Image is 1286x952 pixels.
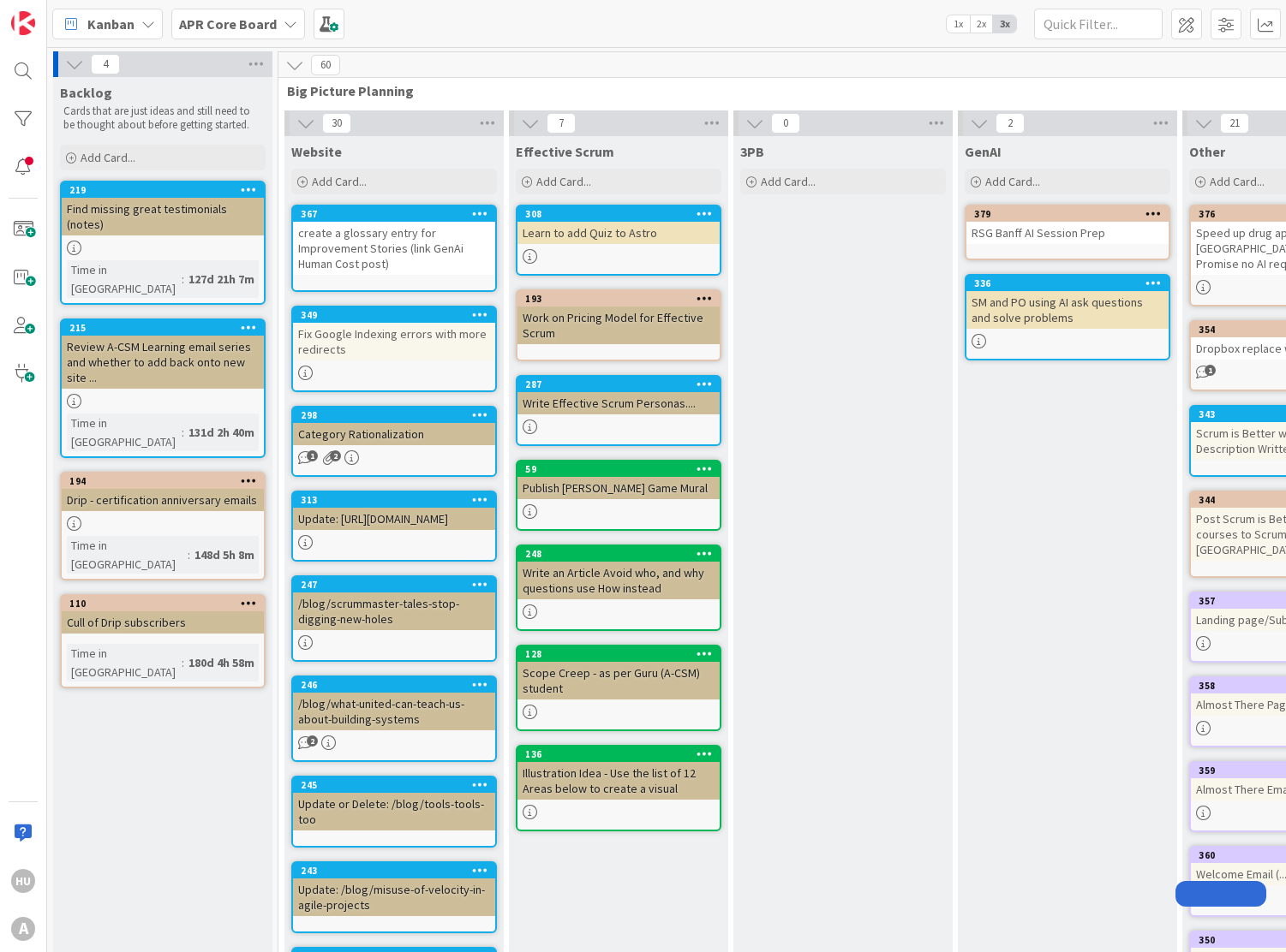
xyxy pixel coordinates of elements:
[517,477,720,499] div: Publish [PERSON_NAME] Game Mural
[62,473,264,489] div: 194
[11,869,35,893] div: HU
[517,222,720,244] div: Learn to add Quiz to Astro
[1189,143,1225,160] span: Other
[179,15,277,33] b: APR Core Board
[62,182,264,235] div: 219Find missing great testimonials (notes)
[81,150,135,165] span: Add Card...
[293,408,495,445] div: 298Category Rationalization
[517,306,720,344] div: Work on Pricing Model for Effective Scrum
[517,546,720,562] div: 248
[293,677,495,730] div: 246/blog/what-united-can-teach-us-about-building-systems
[291,861,497,933] a: 243Update: /blog/misuse-of-velocity-in-agile-projects
[516,745,721,831] a: 136Illustration Idea - Use the list of 12 Areas below to create a visual
[60,84,112,101] span: Backlog
[771,113,800,134] span: 0
[293,492,495,530] div: 313Update: [URL][DOMAIN_NAME]
[293,863,495,916] div: 243Update: /blog/misuse-of-velocity-in-agile-projects
[516,375,721,446] a: 287Write Effective Scrum Personas....
[1220,113,1249,134] span: 21
[62,320,264,336] div: 215
[536,174,591,189] span: Add Card...
[69,475,264,487] div: 194
[301,208,495,220] div: 367
[60,318,266,458] a: 215Review A-CSM Learning email series and whether to add back onto new site ...Time in [GEOGRAPHI...
[517,562,720,599] div: Write an Article Avoid who, and why questions use How instead
[291,306,497,392] a: 349Fix Google Indexing errors with more redirects
[62,489,264,511] div: Drip - certification anniversary emails
[517,747,720,762] div: 136
[293,693,495,730] div: /blog/what-united-can-teach-us-about-building-systems
[291,675,497,762] a: 246/blog/what-united-can-teach-us-about-building-systems
[69,322,264,334] div: 215
[62,336,264,389] div: Review A-CSM Learning email series and whether to add back onto new site ...
[966,291,1169,329] div: SM and PO using AI ask questions and solve problems
[307,735,318,747] span: 2
[517,662,720,699] div: Scope Creep - as per Guru (A-CSM) student
[182,270,184,289] span: :
[517,377,720,392] div: 287
[293,863,495,878] div: 243
[966,276,1169,291] div: 336
[87,14,135,34] span: Kanban
[322,113,351,134] span: 30
[301,779,495,791] div: 245
[293,492,495,508] div: 313
[60,594,266,688] a: 110Cull of Drip subscribersTime in [GEOGRAPHIC_DATA]:180d 4h 58m
[525,208,720,220] div: 308
[547,113,576,134] span: 7
[293,878,495,916] div: Update: /blog/misuse-of-velocity-in-agile-projects
[293,307,495,323] div: 349
[1205,365,1216,376] span: 1
[62,596,264,611] div: 110
[293,677,495,693] div: 246
[67,644,182,681] div: Time in [GEOGRAPHIC_DATA]
[293,307,495,360] div: 349Fix Google Indexing errors with more redirects
[293,423,495,445] div: Category Rationalization
[974,277,1169,289] div: 336
[761,174,816,189] span: Add Card...
[525,648,720,660] div: 128
[516,143,614,160] span: Effective Scrum
[293,577,495,592] div: 247
[301,309,495,321] div: 349
[301,494,495,506] div: 313
[1034,9,1163,39] input: Quick Filter...
[517,461,720,477] div: 59
[517,392,720,414] div: Write Effective Scrum Personas....
[301,579,495,591] div: 247
[62,596,264,634] div: 110Cull of Drip subscribers
[525,748,720,760] div: 136
[517,377,720,414] div: 287Write Effective Scrum Personas....
[188,545,190,564] span: :
[965,205,1170,260] a: 379RSG Banff AI Session Prep
[291,205,497,292] a: 367create a glossary entry for Improvement Stories (link GenAi Human Cost post)
[1210,174,1265,189] span: Add Card...
[67,414,182,451] div: Time in [GEOGRAPHIC_DATA]
[330,450,341,461] span: 2
[517,546,720,599] div: 248Write an Article Avoid who, and why questions use How instead
[516,289,721,361] a: 193Work on Pricing Model for Effective Scrum
[517,206,720,244] div: 308Learn to add Quiz to Astro
[69,184,264,196] div: 219
[184,653,259,672] div: 180d 4h 58m
[63,104,262,133] p: Cards that are just ideas and still need to be thought about before getting started.
[293,577,495,630] div: 247/blog/scrummaster-tales-stop-digging-new-holes
[966,222,1169,244] div: RSG Banff AI Session Prep
[182,423,184,442] span: :
[966,206,1169,244] div: 379RSG Banff AI Session Prep
[996,113,1025,134] span: 2
[993,15,1016,33] span: 3x
[62,473,264,511] div: 194Drip - certification anniversary emails
[293,408,495,423] div: 298
[516,205,721,276] a: 308Learn to add Quiz to Astro
[11,11,35,35] img: Visit kanbanzone.com
[60,472,266,580] a: 194Drip - certification anniversary emailsTime in [GEOGRAPHIC_DATA]:148d 5h 8m
[966,206,1169,222] div: 379
[184,270,259,289] div: 127d 21h 7m
[970,15,993,33] span: 2x
[182,653,184,672] span: :
[966,276,1169,329] div: 336SM and PO using AI ask questions and solve problems
[69,598,264,610] div: 110
[516,544,721,631] a: 248Write an Article Avoid who, and why questions use How instead
[11,917,35,941] div: A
